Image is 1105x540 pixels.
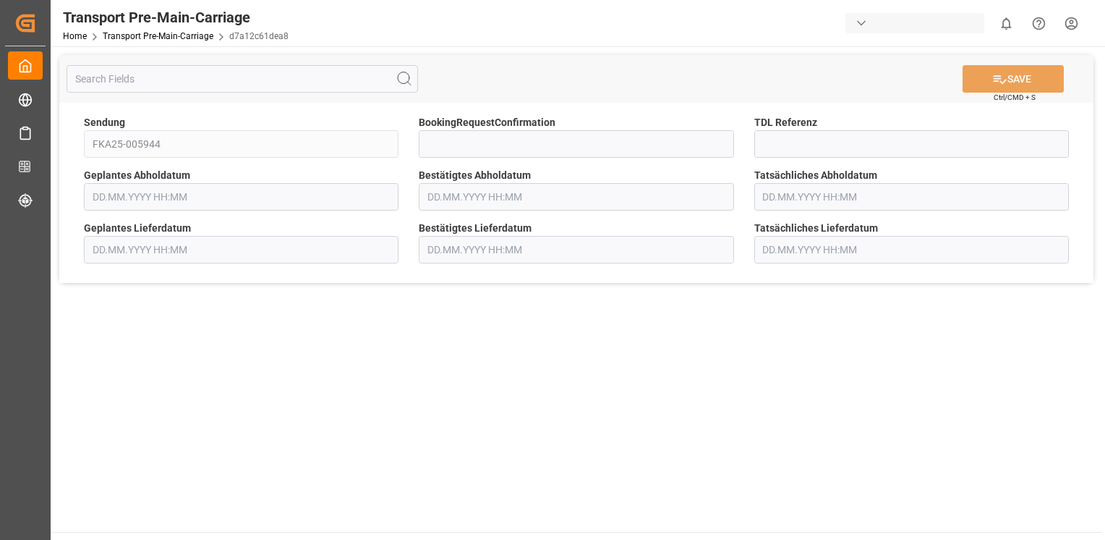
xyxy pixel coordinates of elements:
[67,65,418,93] input: Search Fields
[754,236,1069,263] input: DD.MM.YYYY HH:MM
[419,221,532,236] span: Bestätigtes Lieferdatum
[419,115,555,130] span: BookingRequestConfirmation
[754,115,817,130] span: TDL Referenz
[63,31,87,41] a: Home
[419,183,733,211] input: DD.MM.YYYY HH:MM
[84,115,125,130] span: Sendung
[754,221,878,236] span: Tatsächliches Lieferdatum
[419,236,733,263] input: DD.MM.YYYY HH:MM
[994,92,1036,103] span: Ctrl/CMD + S
[84,183,398,211] input: DD.MM.YYYY HH:MM
[84,221,191,236] span: Geplantes Lieferdatum
[84,168,190,183] span: Geplantes Abholdatum
[990,7,1023,40] button: show 0 new notifications
[754,168,877,183] span: Tatsächliches Abholdatum
[103,31,213,41] a: Transport Pre-Main-Carriage
[754,183,1069,211] input: DD.MM.YYYY HH:MM
[1023,7,1055,40] button: Help Center
[419,168,531,183] span: Bestätigtes Abholdatum
[63,7,289,28] div: Transport Pre-Main-Carriage
[963,65,1064,93] button: SAVE
[84,236,398,263] input: DD.MM.YYYY HH:MM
